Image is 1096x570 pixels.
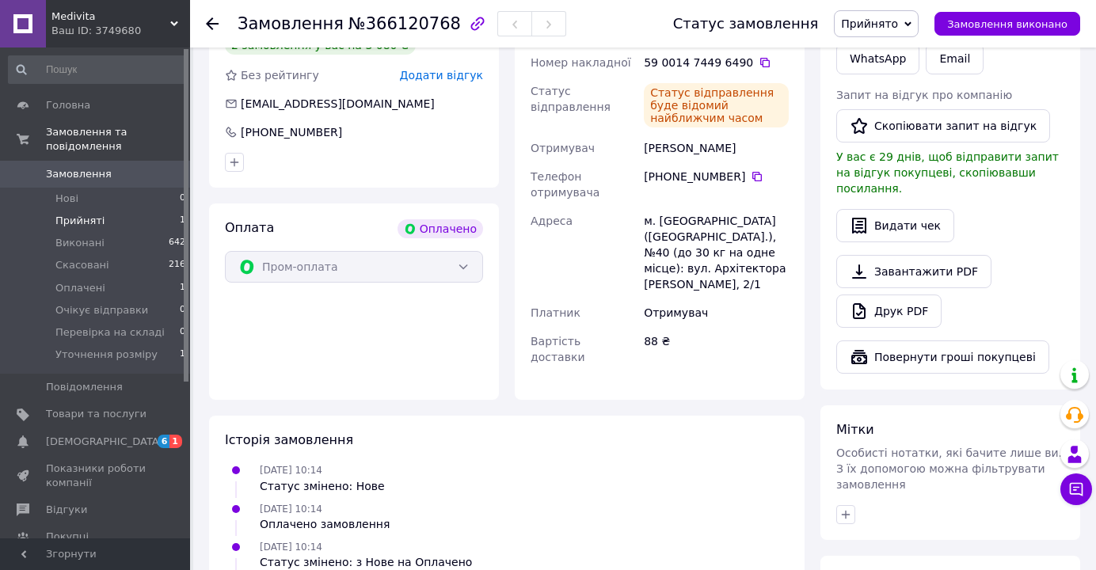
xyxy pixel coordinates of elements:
span: Очікує відправки [55,303,148,317]
div: Статус змінено: з Нове на Оплачено [260,554,472,570]
span: 0 [180,303,185,317]
span: Історія замовлення [225,432,353,447]
div: Ваш ID: 3749680 [51,24,190,38]
span: Замовлення [238,14,344,33]
span: Номер накладної [531,56,631,69]
span: 0 [180,325,185,340]
span: 642 [169,236,185,250]
span: Отримувач [531,142,595,154]
span: Додати відгук [400,69,483,82]
span: 1 [180,281,185,295]
div: [PHONE_NUMBER] [239,124,344,140]
span: Оплата [225,220,274,235]
span: Повідомлення [46,380,123,394]
span: У вас є 29 днів, щоб відправити запит на відгук покупцеві, скопіювавши посилання. [836,150,1059,195]
span: Прийнято [841,17,898,30]
span: [EMAIL_ADDRESS][DOMAIN_NAME] [241,97,435,110]
div: Оплачено замовлення [260,516,390,532]
span: Замовлення [46,167,112,181]
span: [DATE] 10:14 [260,541,322,553]
span: Покупці [46,530,89,544]
span: 0 [180,192,185,206]
a: WhatsApp [836,43,919,74]
span: Виконані [55,236,105,250]
span: №366120768 [348,14,461,33]
span: Телефон отримувача [531,170,599,199]
span: Прийняті [55,214,105,228]
span: Замовлення та повідомлення [46,125,190,154]
button: Замовлення виконано [934,12,1080,36]
span: [DATE] 10:14 [260,465,322,476]
span: Товари та послуги [46,407,147,421]
span: Замовлення виконано [947,18,1067,30]
div: Статус змінено: Нове [260,478,385,494]
span: [DEMOGRAPHIC_DATA] [46,435,163,449]
span: Уточнення розміру [55,348,158,362]
button: Повернути гроші покупцеві [836,340,1049,374]
div: Статус відправлення буде відомий найближчим часом [644,83,789,127]
span: Вартість доставки [531,335,584,363]
span: Без рейтингу [241,69,319,82]
button: Видати чек [836,209,954,242]
div: 88 ₴ [641,327,792,371]
div: Оплачено [398,219,483,238]
span: Перевірка на складі [55,325,165,340]
span: Адреса [531,215,573,227]
a: Завантажити PDF [836,255,991,288]
span: Medivita [51,9,170,24]
div: 59 0014 7449 6490 [644,55,789,70]
div: Статус замовлення [673,16,819,32]
span: Запит на відгук про компанію [836,89,1012,101]
a: Друк PDF [836,294,942,328]
span: Відгуки [46,503,87,517]
span: 1 [180,214,185,228]
span: Скасовані [55,258,109,272]
span: 1 [180,348,185,362]
button: Чат з покупцем [1060,473,1092,505]
span: 6 [158,435,170,448]
input: Пошук [8,55,187,84]
span: 216 [169,258,185,272]
span: Особисті нотатки, які бачите лише ви. З їх допомогою можна фільтрувати замовлення [836,446,1062,491]
span: 1 [169,435,182,448]
div: [PERSON_NAME] [641,134,792,162]
span: Мітки [836,422,874,437]
button: Email [926,43,984,74]
span: Оплачені [55,281,105,295]
span: Статус відправлення [531,85,611,113]
span: [DATE] 10:14 [260,503,322,515]
button: Скопіювати запит на відгук [836,109,1050,142]
div: м. [GEOGRAPHIC_DATA] ([GEOGRAPHIC_DATA].), №40 (до 30 кг на одне місце): вул. Архітектора [PERSON... [641,207,792,298]
div: Отримувач [641,298,792,327]
span: Показники роботи компанії [46,462,147,490]
div: [PHONE_NUMBER] [644,169,789,184]
div: Повернутися назад [206,16,219,32]
span: Платник [531,306,580,319]
span: Головна [46,98,90,112]
span: Нові [55,192,78,206]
